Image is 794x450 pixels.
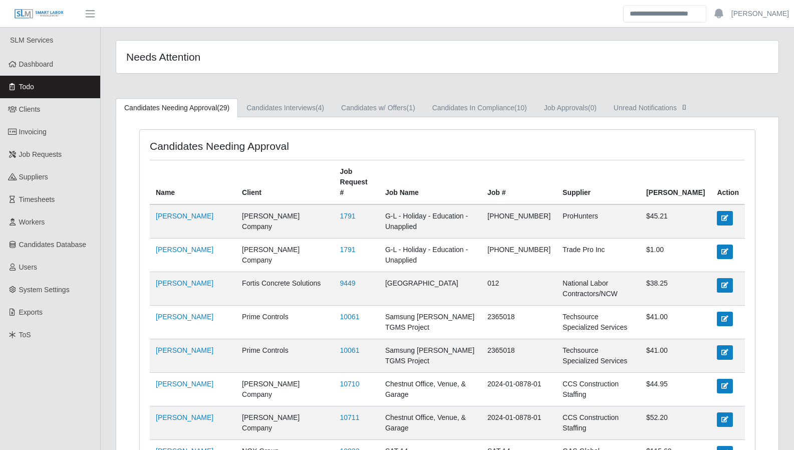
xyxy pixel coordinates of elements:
a: Unread Notifications [605,98,698,118]
td: Trade Pro Inc [557,239,640,272]
a: 10061 [340,313,360,321]
span: Job Requests [19,150,62,158]
a: 1791 [340,246,356,254]
a: [PERSON_NAME] [156,346,213,354]
a: 10711 [340,413,360,421]
td: $45.21 [640,204,711,239]
td: $44.95 [640,373,711,406]
span: SLM Services [10,36,53,44]
span: Suppliers [19,173,48,181]
td: [PHONE_NUMBER] [481,204,557,239]
a: [PERSON_NAME] [156,279,213,287]
th: Supplier [557,160,640,205]
span: System Settings [19,286,70,294]
a: Candidates Needing Approval [116,98,238,118]
td: CCS Construction Staffing [557,373,640,406]
td: $41.00 [640,339,711,373]
a: 10710 [340,380,360,388]
td: Samsung [PERSON_NAME] TGMS Project [379,306,481,339]
td: $1.00 [640,239,711,272]
th: Job Request # [334,160,379,205]
span: (29) [217,104,229,112]
td: Techsource Specialized Services [557,306,640,339]
td: Samsung [PERSON_NAME] TGMS Project [379,339,481,373]
span: Workers [19,218,45,226]
span: (4) [316,104,324,112]
td: Prime Controls [236,306,334,339]
td: [PERSON_NAME] Company [236,373,334,406]
a: Candidates w/ Offers [333,98,424,118]
th: Job Name [379,160,481,205]
a: 9449 [340,279,356,287]
img: SLM Logo [14,9,64,20]
td: Fortis Concrete Solutions [236,272,334,306]
input: Search [623,5,706,23]
span: (10) [514,104,527,112]
td: Techsource Specialized Services [557,339,640,373]
td: National Labor Contractors/NCW [557,272,640,306]
td: 2024-01-0878-01 [481,373,557,406]
a: 1791 [340,212,356,220]
h4: Candidates Needing Approval [150,140,389,152]
td: 2365018 [481,339,557,373]
a: [PERSON_NAME] [731,9,789,19]
a: [PERSON_NAME] [156,413,213,421]
span: Todo [19,83,34,91]
span: (0) [588,104,597,112]
span: ToS [19,331,31,339]
td: 2365018 [481,306,557,339]
span: Users [19,263,38,271]
td: G-L - Holiday - Education - Unapplied [379,204,481,239]
span: Dashboard [19,60,54,68]
td: ProHunters [557,204,640,239]
span: Timesheets [19,195,55,203]
td: [PERSON_NAME] Company [236,204,334,239]
td: $52.20 [640,406,711,440]
td: 012 [481,272,557,306]
td: [PERSON_NAME] Company [236,239,334,272]
a: Candidates Interviews [238,98,333,118]
th: [PERSON_NAME] [640,160,711,205]
th: Action [711,160,745,205]
a: 10061 [340,346,360,354]
td: G-L - Holiday - Education - Unapplied [379,239,481,272]
td: [PERSON_NAME] Company [236,406,334,440]
a: [PERSON_NAME] [156,212,213,220]
span: (1) [407,104,415,112]
td: $38.25 [640,272,711,306]
span: Exports [19,308,43,316]
td: Chestnut Office, Venue, & Garage [379,373,481,406]
th: Name [150,160,236,205]
td: $41.00 [640,306,711,339]
span: [] [679,103,689,111]
td: Chestnut Office, Venue, & Garage [379,406,481,440]
h4: Needs Attention [126,51,385,63]
a: [PERSON_NAME] [156,246,213,254]
td: [PHONE_NUMBER] [481,239,557,272]
a: Candidates In Compliance [424,98,536,118]
th: Client [236,160,334,205]
span: Clients [19,105,41,113]
td: Prime Controls [236,339,334,373]
a: [PERSON_NAME] [156,380,213,388]
span: Candidates Database [19,241,87,249]
a: [PERSON_NAME] [156,313,213,321]
td: 2024-01-0878-01 [481,406,557,440]
td: [GEOGRAPHIC_DATA] [379,272,481,306]
th: Job # [481,160,557,205]
a: Job Approvals [536,98,605,118]
td: CCS Construction Staffing [557,406,640,440]
span: Invoicing [19,128,47,136]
